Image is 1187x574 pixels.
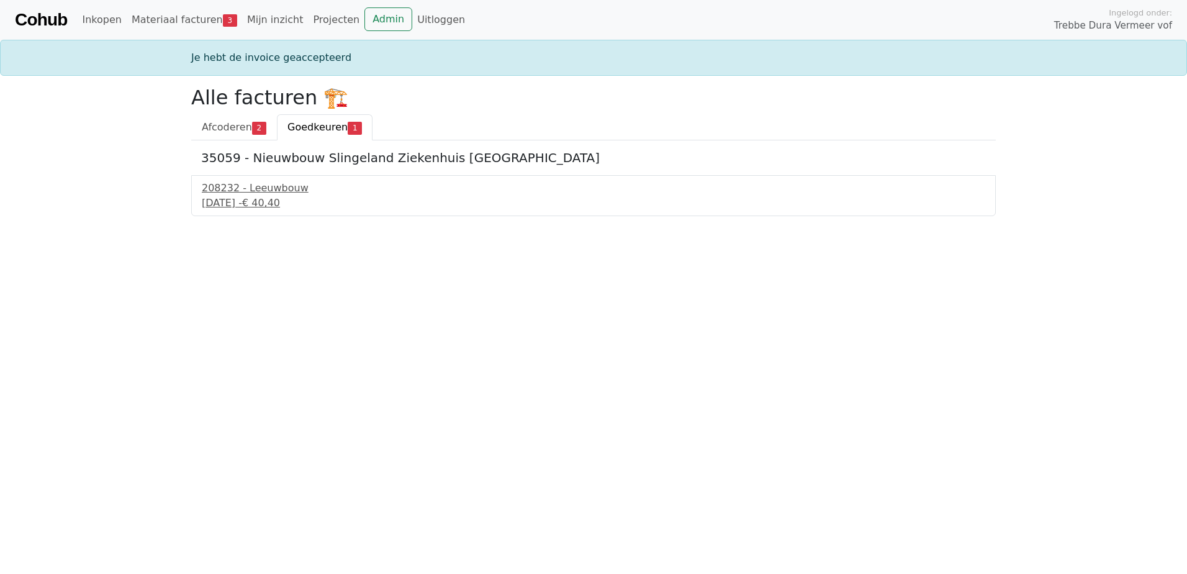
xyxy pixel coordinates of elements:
[191,86,996,109] h2: Alle facturen 🏗️
[184,50,1003,65] div: Je hebt de invoice geaccepteerd
[308,7,364,32] a: Projecten
[202,181,985,196] div: 208232 - Leeuwbouw
[1054,19,1172,33] span: Trebbe Dura Vermeer vof
[202,121,252,133] span: Afcoderen
[202,196,985,211] div: [DATE] -
[287,121,348,133] span: Goedkeuren
[127,7,242,32] a: Materiaal facturen3
[242,7,309,32] a: Mijn inzicht
[364,7,412,31] a: Admin
[223,14,237,27] span: 3
[252,122,266,134] span: 2
[1109,7,1172,19] span: Ingelogd onder:
[191,114,277,140] a: Afcoderen2
[412,7,470,32] a: Uitloggen
[15,5,67,35] a: Cohub
[77,7,126,32] a: Inkopen
[277,114,372,140] a: Goedkeuren1
[242,197,280,209] span: € 40,40
[201,150,986,165] h5: 35059 - Nieuwbouw Slingeland Ziekenhuis [GEOGRAPHIC_DATA]
[202,181,985,211] a: 208232 - Leeuwbouw[DATE] -€ 40,40
[348,122,362,134] span: 1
